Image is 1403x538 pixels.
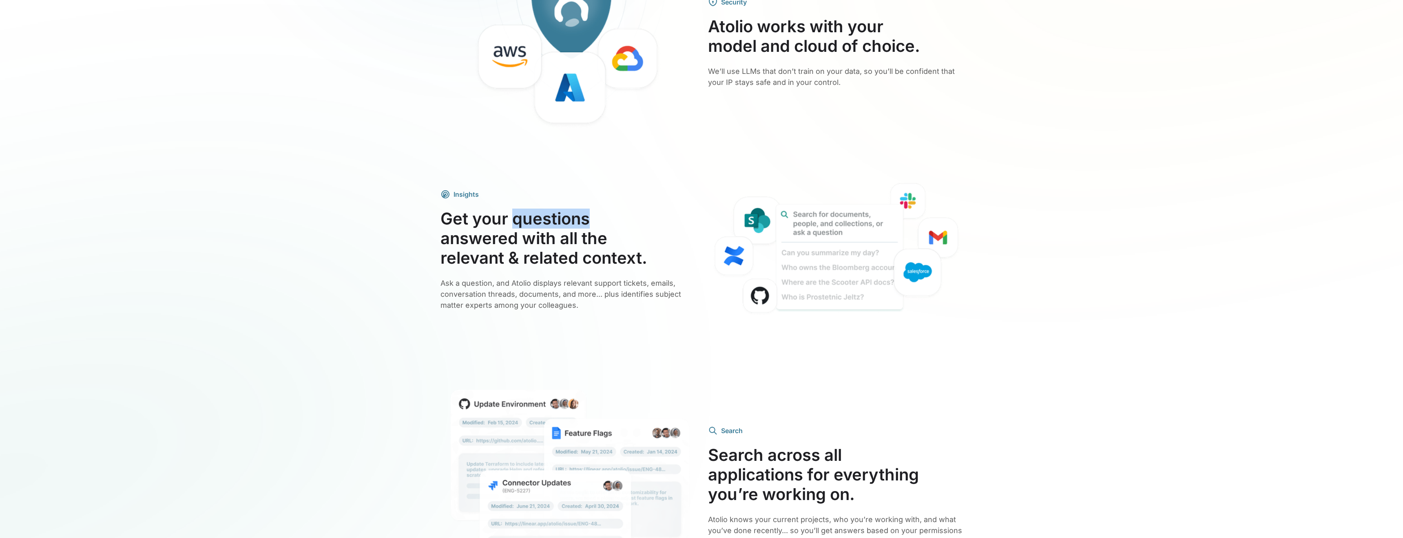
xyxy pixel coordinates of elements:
[440,278,695,311] p: Ask a question, and Atolio displays relevant support tickets, emails, conversation threads, docum...
[721,426,743,436] div: Search
[440,209,695,268] h3: Get your questions answered with all the relevant & related context.
[708,180,963,321] img: Insights
[454,189,479,199] div: Insights
[708,445,963,504] h3: Search across all applications for everything you’re working on.
[708,17,963,56] h3: Atolio works with your model and cloud of choice.
[708,66,963,88] p: We’ll use LLMs that don’t train on your data, so you’ll be confident that your IP stays safe and ...
[1362,499,1403,538] iframe: Chat Widget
